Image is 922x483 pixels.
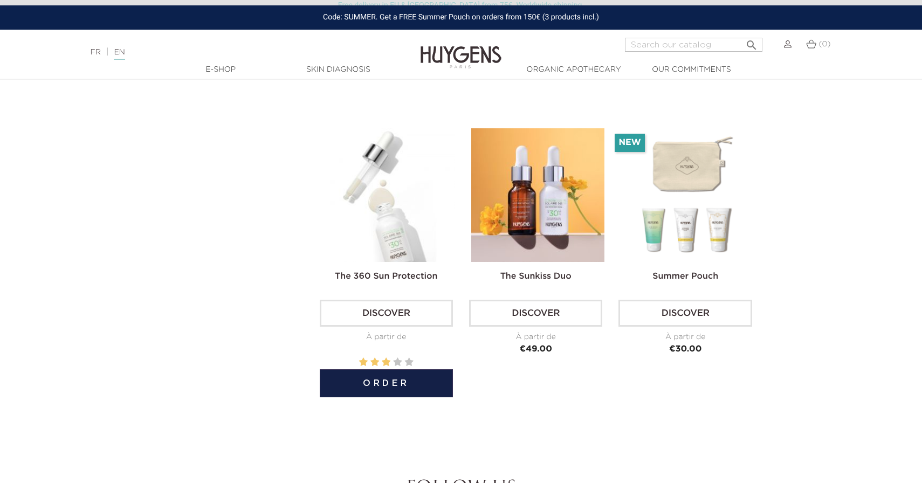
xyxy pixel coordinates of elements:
[90,49,100,56] a: FR
[335,272,437,281] a: The 360 Sun Protection
[618,332,752,343] div: À partir de
[520,345,552,354] span: €49.00
[621,128,754,261] img: Summer pouch
[85,46,376,59] div: |
[618,300,752,327] a: Discover
[359,356,368,369] label: 1
[320,369,453,397] button: Order
[500,272,572,281] a: The Sunkiss Duo
[382,356,390,369] label: 3
[469,332,602,343] div: À partir de
[818,40,830,48] span: (0)
[404,356,413,369] label: 5
[284,64,392,75] a: Skin Diagnosis
[520,64,628,75] a: Organic Apothecary
[320,300,453,327] a: Discover
[167,64,274,75] a: E-Shop
[469,300,602,327] a: Discover
[421,29,501,70] img: Huygens
[742,34,761,49] button: 
[637,64,745,75] a: Our commitments
[745,36,758,49] i: 
[471,128,604,261] img: The Sunkiss Duo
[320,332,453,343] div: À partir de
[625,38,762,52] input: Search
[669,345,701,354] span: €30.00
[114,49,125,60] a: EN
[615,134,644,152] li: New
[393,356,402,369] label: 4
[652,272,718,281] a: Summer pouch
[370,356,379,369] label: 2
